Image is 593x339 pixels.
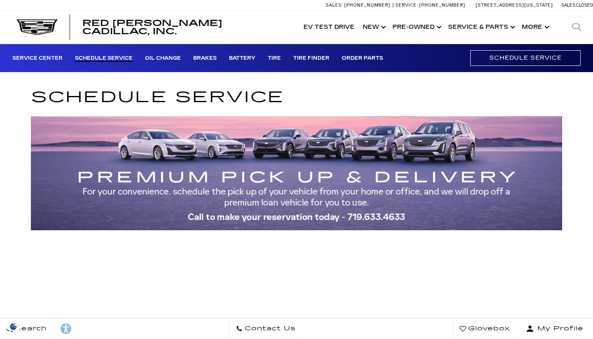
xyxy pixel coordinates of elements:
[243,323,296,334] span: Contact Us
[4,322,23,331] section: Click to Open Cookie Consent Modal
[326,2,343,8] span: Sales:
[344,2,390,8] span: [PHONE_NUMBER]
[516,318,593,339] button: Open user profile menu
[31,116,562,230] img: Premium Pick Up and Delivery
[16,19,58,35] img: Cadillac Dark Logo with Cadillac White Text
[395,2,418,8] span: Service:
[359,11,388,44] a: New
[326,3,392,7] a: Sales: [PHONE_NUMBER]
[342,55,383,62] a: Order Parts
[82,19,291,35] a: Red [PERSON_NAME] Cadillac, Inc.
[453,318,516,339] a: Glovebox
[193,55,217,62] a: Brakes
[31,85,562,110] h1: Schedule Service
[444,11,518,44] a: Service & Parts
[268,55,281,62] a: Tire
[576,2,593,8] span: Closed
[4,322,23,331] img: Opt-Out Icon
[145,55,181,62] a: Oil Change
[466,323,510,334] span: Glovebox
[419,2,465,8] span: [PHONE_NUMBER]
[534,323,584,334] span: My Profile
[13,323,47,334] span: Search
[293,55,329,62] a: Tire Finder
[392,3,467,7] a: Service: [PHONE_NUMBER]
[299,11,359,44] a: EV Test Drive
[388,11,444,44] a: Pre-Owned
[75,55,133,62] a: Schedule Service
[561,2,576,8] span: Sales:
[470,50,581,65] a: Schedule Service
[229,55,255,62] a: Battery
[518,11,552,44] button: More
[82,18,222,36] span: Red [PERSON_NAME] Cadillac, Inc.
[476,2,553,8] a: [STREET_ADDRESS][US_STATE]
[12,55,63,62] a: Service Center
[229,318,302,339] a: Contact Us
